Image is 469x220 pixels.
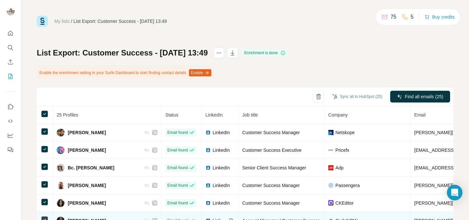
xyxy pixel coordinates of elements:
[189,69,211,76] button: Enable
[424,12,455,22] button: Buy credits
[447,185,462,200] div: Open Intercom Messenger
[71,18,72,24] li: /
[5,144,16,156] button: Feedback
[242,165,306,170] span: Senior Client Success Manager
[328,183,334,188] img: company-logo
[328,130,334,135] img: company-logo
[242,148,302,153] span: Customer Success Executive
[242,130,300,135] span: Customer Success Manager
[5,71,16,82] button: My lists
[213,129,230,136] span: LinkedIn
[335,182,360,189] span: Passengera
[165,112,178,118] span: Status
[57,129,64,136] img: Avatar
[206,112,223,118] span: LinkedIn
[5,130,16,141] button: Dashboard
[57,181,64,189] img: Avatar
[68,200,106,206] span: [PERSON_NAME]
[213,200,230,206] span: LinkedIn
[206,183,211,188] img: LinkedIn logo
[242,49,288,57] div: Enrichment is done
[57,112,78,118] span: 25 Profiles
[68,147,106,153] span: [PERSON_NAME]
[328,92,387,102] button: Sync all to HubSpot (25)
[411,13,414,21] p: 5
[213,165,230,171] span: LinkedIn
[242,183,300,188] span: Customer Success Manager
[57,199,64,207] img: Avatar
[57,164,64,172] img: Avatar
[5,7,16,17] img: Avatar
[213,147,230,153] span: LinkedIn
[68,182,106,189] span: [PERSON_NAME]
[328,200,334,205] img: company-logo
[390,91,450,102] button: Find all emails (25)
[5,42,16,54] button: Search
[206,200,211,206] img: LinkedIn logo
[54,19,70,24] a: My lists
[167,147,188,153] span: Email found
[328,165,334,170] img: company-logo
[328,112,348,118] span: Company
[167,200,188,206] span: Email found
[206,165,211,170] img: LinkedIn logo
[167,130,188,135] span: Email found
[74,18,167,24] div: List Export: Customer Success - [DATE] 13:49
[214,48,224,58] button: actions
[213,182,230,189] span: LinkedIn
[167,182,188,188] span: Email found
[167,165,188,171] span: Email found
[405,93,443,100] span: Find all emails (25)
[37,67,213,78] div: Enable the enrichment setting in your Surfe Dashboard to start finding contact details
[328,148,334,153] img: company-logo
[335,165,344,171] span: Adp
[68,165,114,171] span: Bc. [PERSON_NAME]
[335,200,354,206] span: CKEditor
[206,130,211,135] img: LinkedIn logo
[37,16,48,27] img: Surfe Logo
[414,112,426,118] span: Email
[5,27,16,39] button: Quick start
[5,115,16,127] button: Use Surfe API
[335,129,355,136] span: Netskope
[391,13,396,21] p: 75
[335,147,349,153] span: Pricefx
[5,56,16,68] button: Enrich CSV
[37,48,208,58] h1: List Export: Customer Success - [DATE] 13:49
[68,129,106,136] span: [PERSON_NAME]
[242,200,300,206] span: Customer Success Manager
[242,112,258,118] span: Job title
[206,148,211,153] img: LinkedIn logo
[57,146,64,154] img: Avatar
[5,101,16,113] button: Use Surfe on LinkedIn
